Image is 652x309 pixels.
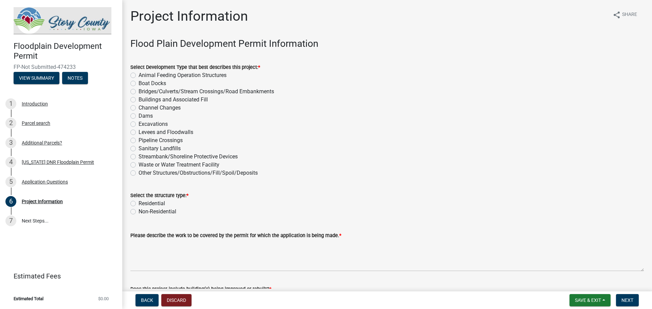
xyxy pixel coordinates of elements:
[139,128,193,136] label: Levees and Floodwalls
[22,199,63,204] div: Project Information
[62,76,88,81] wm-modal-confirm: Notes
[139,169,258,177] label: Other Structures/Obstructions/Fill/Spoil/Deposits
[5,98,16,109] div: 1
[130,193,188,198] label: Select the structure type:
[139,88,274,96] label: Bridges/Culverts/Stream Crossings/Road Embankments
[14,296,43,301] span: Estimated Total
[5,269,111,283] a: Estimated Fees
[139,153,238,161] label: Streambank/Shoreline Protective Devices
[5,215,16,226] div: 7
[22,179,68,184] div: Application Questions
[130,8,248,24] h1: Project Information
[139,136,183,144] label: Pipeline Crossings
[139,79,166,88] label: Boat Docks
[569,294,611,306] button: Save & Exit
[130,65,260,70] label: Select Development Type that best describes this project:
[139,71,227,79] label: Animal Feeding Operation Structures
[22,121,50,125] div: Parcel search
[5,118,16,129] div: 2
[139,161,219,169] label: Waste or Water Treatment Facility
[22,140,62,145] div: Additional Parcels?
[14,64,109,70] span: FP-Not Submitted-474233
[139,208,176,216] label: Non-Residential
[130,38,644,50] h3: Flood Plain Development Permit Information
[139,112,153,120] label: Dams
[14,76,59,81] wm-modal-confirm: Summary
[98,296,109,301] span: $0.00
[139,144,181,153] label: Sanitary Landfills
[5,157,16,168] div: 4
[130,233,341,238] label: Please describe the work to be covered by the permit for which the application is being made.
[5,196,16,207] div: 6
[621,297,633,303] span: Next
[14,72,59,84] button: View Summary
[613,11,621,19] i: share
[5,137,16,148] div: 3
[139,104,181,112] label: Channel Changes
[139,199,165,208] label: Residential
[14,7,111,34] img: Story County, Iowa
[22,160,94,165] div: [US_STATE] DNR Floodplain Permit
[5,176,16,187] div: 5
[22,101,48,106] div: Introduction
[139,120,168,128] label: Excavations
[607,8,642,21] button: shareShare
[161,294,192,306] button: Discard
[62,72,88,84] button: Notes
[616,294,639,306] button: Next
[135,294,159,306] button: Back
[14,41,117,61] h4: Floodplain Development Permit
[575,297,601,303] span: Save & Exit
[141,297,153,303] span: Back
[130,287,271,292] label: Does this project include building(s) being improved or rebuilt?
[622,11,637,19] span: Share
[139,96,208,104] label: Buildings and Associated Fill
